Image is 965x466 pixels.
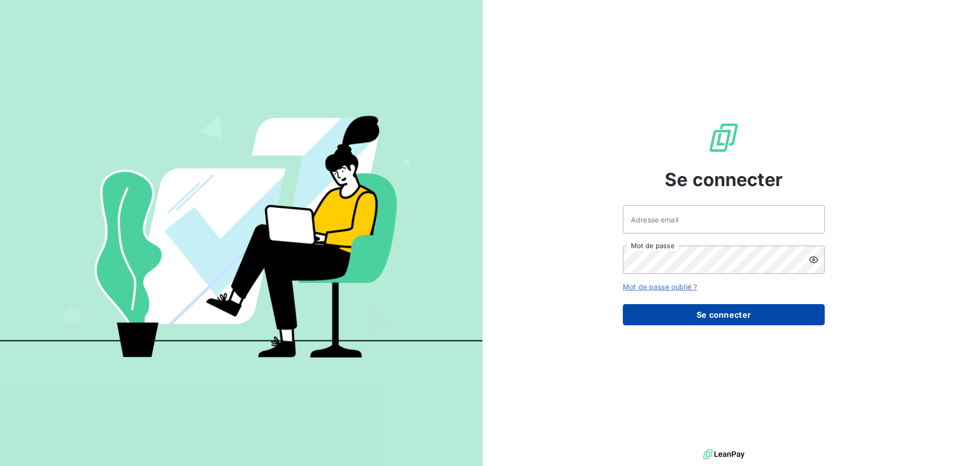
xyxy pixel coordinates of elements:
[703,447,744,462] img: logo
[665,166,783,193] span: Se connecter
[623,282,697,291] a: Mot de passe oublié ?
[623,304,825,325] button: Se connecter
[708,122,740,154] img: Logo LeanPay
[623,205,825,234] input: placeholder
